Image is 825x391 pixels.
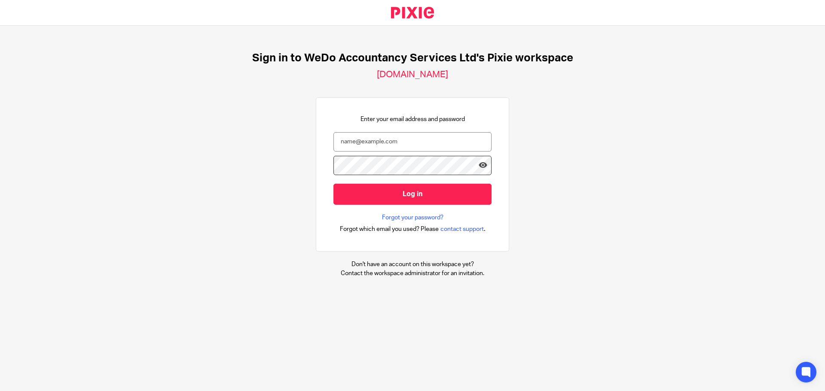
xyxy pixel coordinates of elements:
p: Don't have an account on this workspace yet? [341,260,484,269]
span: Forgot which email you used? Please [340,225,439,233]
h1: Sign in to WeDo Accountancy Services Ltd's Pixie workspace [252,52,573,65]
p: Contact the workspace administrator for an invitation. [341,269,484,278]
p: Enter your email address and password [361,115,465,124]
input: name@example.com [333,132,492,152]
input: Log in [333,184,492,205]
span: contact support [440,225,484,233]
a: Forgot your password? [382,213,443,222]
h2: [DOMAIN_NAME] [377,69,448,80]
div: . [340,224,486,234]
